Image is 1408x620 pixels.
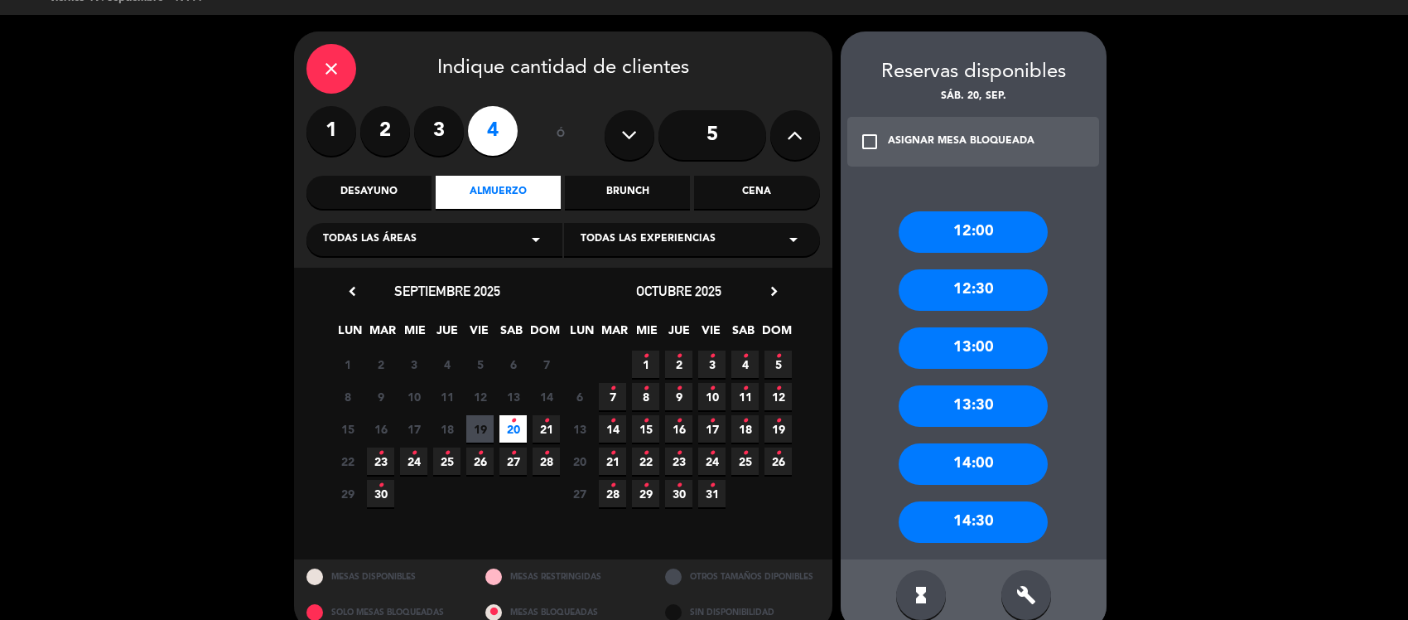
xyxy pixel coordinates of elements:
i: • [477,440,483,467]
span: 16 [665,415,692,443]
span: SAB [730,321,757,348]
i: • [510,440,516,467]
span: 16 [367,415,394,443]
i: • [378,472,383,499]
i: • [676,375,682,402]
i: • [676,408,682,434]
span: 9 [367,383,394,410]
span: MAR [600,321,628,348]
span: 29 [334,480,361,507]
div: MESAS RESTRINGIDAS [473,559,653,595]
i: • [643,343,649,370]
span: 30 [665,480,692,507]
span: DOM [762,321,789,348]
label: 2 [360,106,410,156]
span: 23 [367,448,394,475]
span: JUE [433,321,460,348]
i: • [643,472,649,499]
span: 14 [599,415,626,443]
i: • [709,343,715,370]
span: 21 [533,415,560,443]
span: 27 [566,480,593,507]
span: 5 [466,351,494,378]
span: 3 [400,351,427,378]
span: 11 [433,383,460,410]
i: • [643,375,649,402]
span: 8 [632,383,659,410]
div: OTROS TAMAÑOS DIPONIBLES [653,559,832,595]
div: 14:00 [899,443,1048,485]
div: 12:30 [899,269,1048,311]
label: 4 [468,106,518,156]
span: Todas las áreas [323,231,417,248]
span: 19 [466,415,494,443]
span: octubre 2025 [636,283,721,299]
span: 17 [698,415,726,443]
i: • [742,343,748,370]
span: 7 [599,383,626,410]
span: 8 [334,383,361,410]
i: arrow_drop_down [784,230,803,249]
span: 5 [764,351,792,378]
span: 1 [632,351,659,378]
span: MAR [369,321,396,348]
i: • [643,408,649,434]
span: 13 [566,415,593,443]
i: • [543,408,549,434]
span: LUN [568,321,596,348]
span: VIE [465,321,493,348]
i: • [775,440,781,467]
i: • [775,408,781,434]
i: • [676,343,682,370]
i: • [610,440,615,467]
span: 2 [367,351,394,378]
span: 20 [566,448,593,475]
span: 14 [533,383,560,410]
i: • [775,375,781,402]
div: ó [534,106,588,164]
span: 31 [698,480,726,507]
i: • [709,408,715,434]
span: Todas las experiencias [581,231,716,248]
span: 22 [334,448,361,475]
div: 13:00 [899,327,1048,369]
span: MIE [633,321,660,348]
div: Indique cantidad de clientes [306,44,820,94]
span: 12 [764,383,792,410]
i: arrow_drop_down [526,230,546,249]
span: 18 [731,415,759,443]
span: 22 [632,448,659,475]
div: Brunch [565,176,690,209]
span: 17 [400,415,427,443]
i: • [610,472,615,499]
span: 1 [334,351,361,378]
label: 1 [306,106,356,156]
span: 28 [533,448,560,475]
span: 4 [433,351,460,378]
span: 25 [731,448,759,475]
div: 14:30 [899,501,1048,543]
i: • [742,375,748,402]
span: 6 [499,351,527,378]
span: VIE [697,321,725,348]
span: 21 [599,448,626,475]
div: 12:00 [899,211,1048,253]
span: 7 [533,351,560,378]
i: close [321,59,341,79]
div: Cena [694,176,819,209]
span: 20 [499,415,527,443]
i: • [775,343,781,370]
span: 26 [466,448,494,475]
span: 24 [400,448,427,475]
span: 18 [433,415,460,443]
i: chevron_left [344,283,361,300]
i: • [742,408,748,434]
i: • [411,440,417,467]
span: SAB [498,321,525,348]
span: 13 [499,383,527,410]
span: 12 [466,383,494,410]
span: 3 [698,351,726,378]
div: sáb. 20, sep. [841,89,1107,105]
i: • [643,440,649,467]
span: 9 [665,383,692,410]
